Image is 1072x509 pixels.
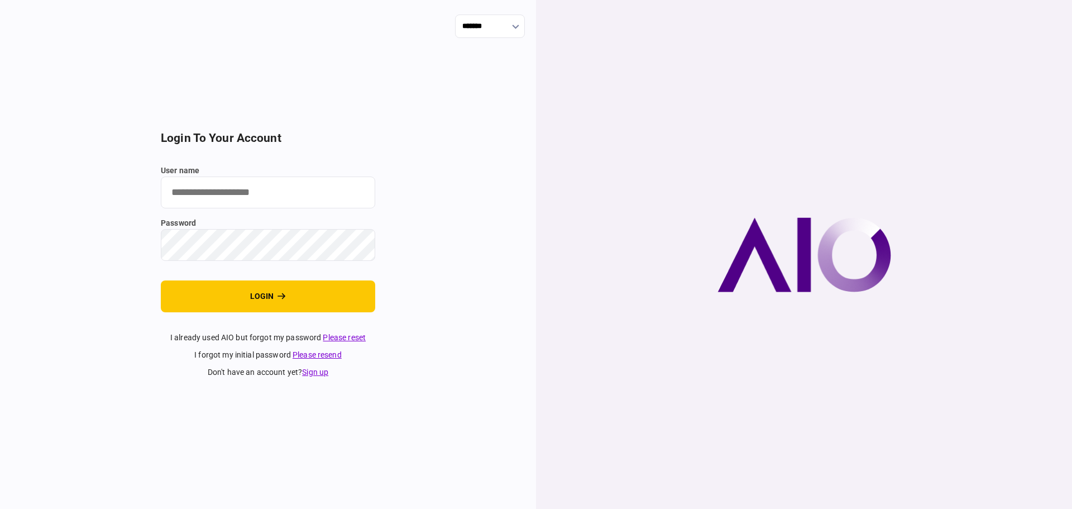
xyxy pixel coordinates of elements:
[161,229,375,261] input: password
[717,217,891,292] img: AIO company logo
[161,217,375,229] label: password
[161,165,375,177] label: user name
[161,280,375,312] button: login
[161,349,375,361] div: I forgot my initial password
[161,177,375,208] input: user name
[293,350,342,359] a: Please resend
[323,333,366,342] a: Please reset
[161,367,375,378] div: don't have an account yet ?
[455,15,525,38] input: show language options
[302,368,328,377] a: Sign up
[161,332,375,344] div: I already used AIO but forgot my password
[161,131,375,145] h2: login to your account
